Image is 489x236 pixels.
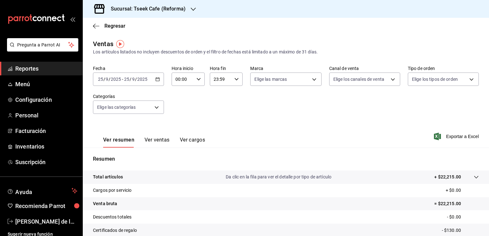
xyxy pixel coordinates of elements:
p: Cargos por servicio [93,187,132,194]
input: ---- [137,77,148,82]
button: Exportar a Excel [435,133,479,140]
span: / [109,77,110,82]
span: Personal [15,111,77,120]
div: navigation tabs [103,137,205,148]
span: Menú [15,80,77,88]
span: [PERSON_NAME] de la [PERSON_NAME] [15,217,77,226]
p: - $130.00 [442,227,479,234]
div: Ventas [93,39,113,49]
button: Ver resumen [103,137,134,148]
span: Regresar [104,23,125,29]
span: / [135,77,137,82]
label: Fecha [93,66,164,71]
button: Ver cargos [180,137,205,148]
p: - $0.00 [447,214,479,220]
div: Los artículos listados no incluyen descuentos de orden y el filtro de fechas está limitado a un m... [93,49,479,55]
label: Marca [250,66,321,71]
span: / [103,77,105,82]
button: open_drawer_menu [70,17,75,22]
button: Ver ventas [145,137,170,148]
span: Configuración [15,95,77,104]
p: Descuentos totales [93,214,131,220]
img: Tooltip marker [116,40,124,48]
p: Venta bruta [93,200,117,207]
span: Facturación [15,127,77,135]
span: Elige las categorías [97,104,136,110]
input: ---- [110,77,121,82]
span: Pregunta a Parrot AI [17,42,68,48]
span: Ayuda [15,187,69,195]
label: Categorías [93,94,164,99]
button: Regresar [93,23,125,29]
label: Canal de venta [329,66,400,71]
p: Total artículos [93,174,123,180]
span: Reportes [15,64,77,73]
input: -- [98,77,103,82]
span: - [122,77,123,82]
p: + $22,215.00 [434,174,461,180]
span: / [130,77,131,82]
span: Recomienda Parrot [15,202,77,210]
span: Elige los tipos de orden [412,76,458,82]
a: Pregunta a Parrot AI [4,46,78,53]
input: -- [132,77,135,82]
p: Certificados de regalo [93,227,137,234]
p: Resumen [93,155,479,163]
p: + $0.00 [446,187,479,194]
p: = $22,215.00 [434,200,479,207]
span: Elige los canales de venta [333,76,384,82]
label: Hora fin [210,66,243,71]
h3: Sucursal: Tseek Cafe (Reforma) [106,5,186,13]
label: Hora inicio [172,66,205,71]
input: -- [124,77,130,82]
span: Inventarios [15,142,77,151]
p: Da clic en la fila para ver el detalle por tipo de artículo [226,174,331,180]
button: Pregunta a Parrot AI [7,38,78,52]
span: Elige las marcas [254,76,287,82]
label: Tipo de orden [408,66,479,71]
input: -- [105,77,109,82]
span: Suscripción [15,158,77,166]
